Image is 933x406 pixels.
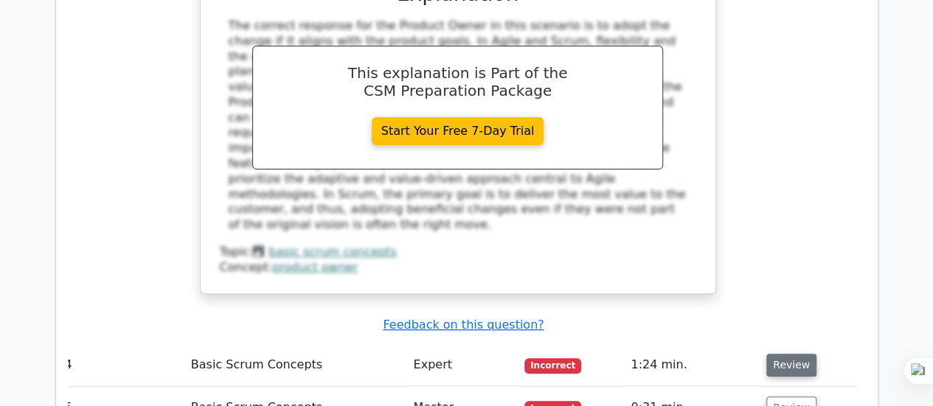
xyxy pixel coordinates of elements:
a: Feedback on this question? [383,318,544,332]
div: Topic: [220,245,696,260]
div: Concept: [220,260,696,276]
a: Start Your Free 7-Day Trial [372,117,544,145]
span: Incorrect [524,358,581,373]
a: product owner [272,260,358,274]
td: 1:24 min. [625,344,760,386]
td: Basic Scrum Concepts [185,344,408,386]
td: 4 [59,344,185,386]
div: The correct response for the Product Owner in this scenario is to adopt the change if it aligns w... [229,18,687,233]
button: Review [766,354,816,377]
a: basic scrum concepts [268,245,396,259]
td: Expert [407,344,518,386]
